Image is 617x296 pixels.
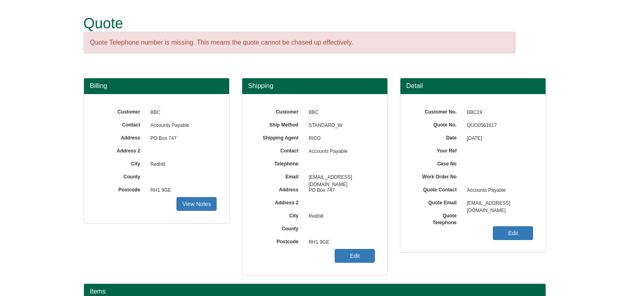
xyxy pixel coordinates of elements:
label: Address [254,184,305,193]
label: Postcode [254,236,305,245]
span: Accounts Payable [305,145,375,158]
span: BBC [146,106,217,119]
h3: Shipping [248,82,381,90]
label: Postcode [96,184,146,193]
span: QUO0561617 [463,119,533,132]
label: City [254,210,305,219]
label: Work Order No [413,171,463,180]
div: Quote Telephone number is missing. This means the quote cannot be chased up effectively. [84,32,516,54]
label: Telephone [254,158,305,167]
label: City [96,158,146,167]
label: Shipping Agent [254,132,305,142]
label: Customer [96,106,146,116]
span: STANDARD_W [305,119,375,132]
label: Address 2 [254,197,305,206]
label: Quote No. [413,119,463,129]
a: Edit [335,249,375,263]
span: Redhill [305,210,375,223]
label: Date [413,132,463,142]
label: County [254,223,305,232]
span: BBC19 [463,106,533,119]
label: Case No [413,158,463,167]
label: County [96,171,146,180]
label: Quote Contact [413,184,463,193]
label: Quote Email [413,197,463,206]
span: BBC [305,106,375,119]
span: PO Box 747 [146,132,217,145]
h2: Items [90,288,540,295]
label: Customer [254,106,305,116]
h1: Quote [84,15,516,32]
span: Accounts Payable [463,184,533,197]
span: Redhill [146,158,217,171]
span: RICO [305,132,375,145]
span: RH1 9GE [146,184,217,197]
label: Quote Telephone [413,210,463,226]
label: Address 2 [96,145,146,154]
label: Email [254,171,305,180]
h3: Billing [90,82,223,90]
a: View Notes [176,197,217,211]
h3: Detail [406,82,540,90]
span: [EMAIL_ADDRESS][DOMAIN_NAME] [463,197,533,210]
label: Customer No. [413,106,463,116]
span: PO Box 747 [305,184,375,197]
span: Accounts Payable [146,119,217,132]
label: Contact [96,119,146,129]
span: RH1 9GE [305,236,375,249]
label: Address [96,132,146,142]
label: Contact [254,145,305,154]
span: [DATE] [463,132,533,145]
span: [EMAIL_ADDRESS][DOMAIN_NAME] [305,171,375,184]
label: Ship Method [254,119,305,129]
a: Edit [493,226,533,240]
label: Your Ref [413,145,463,154]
